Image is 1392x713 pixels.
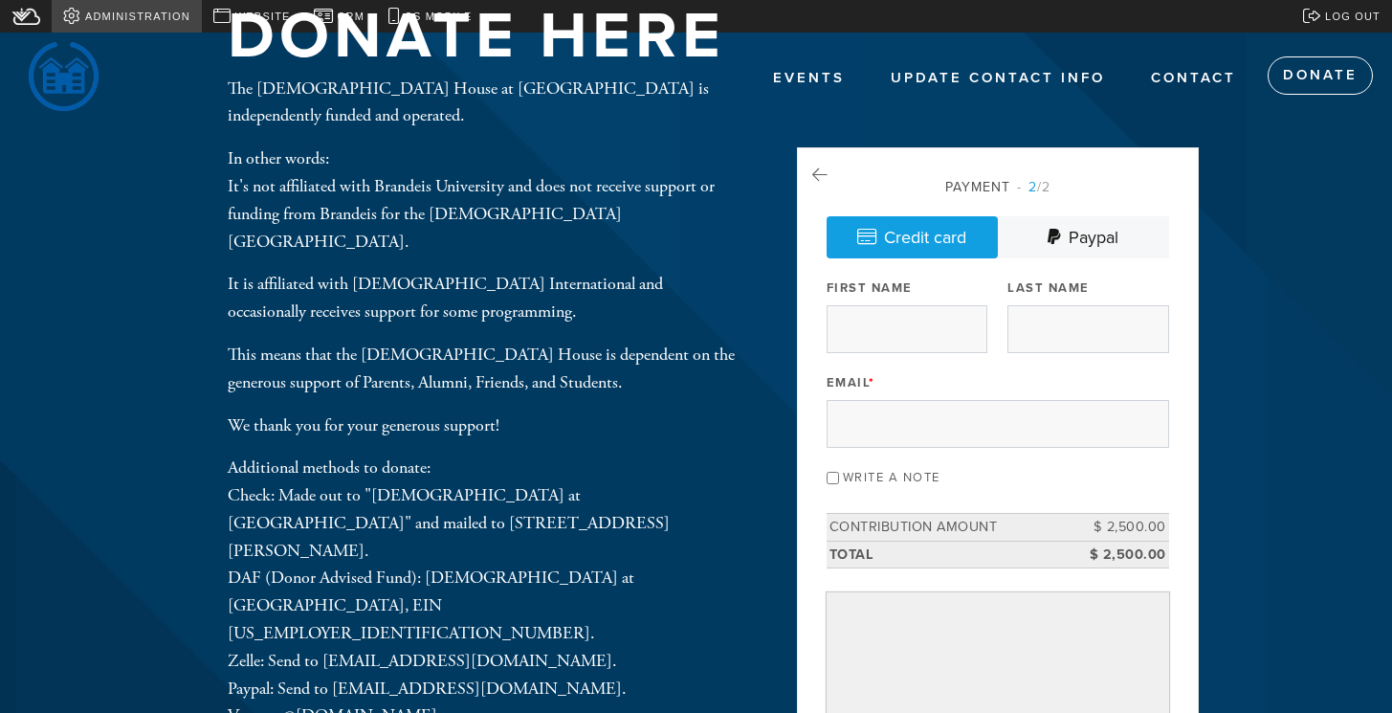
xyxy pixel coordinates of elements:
[827,177,1169,197] div: Payment
[827,279,913,297] label: First Name
[843,470,940,485] label: Write a note
[869,375,875,390] span: This field is required.
[827,541,1083,568] td: Total
[1137,60,1250,97] a: Contact
[1007,279,1090,297] label: Last Name
[1028,179,1037,195] span: 2
[759,60,859,97] a: Events
[228,412,735,440] p: We thank you for your generous support!
[1017,179,1050,195] span: /2
[827,374,875,391] label: Email
[998,216,1169,258] a: Paypal
[827,513,1083,541] td: Contribution Amount
[228,271,735,326] p: It is affiliated with [DEMOGRAPHIC_DATA] International and occasionally receives support for some...
[228,342,735,397] p: This means that the [DEMOGRAPHIC_DATA] House is dependent on the generous support of Parents, Alu...
[1083,513,1169,541] td: $ 2,500.00
[876,60,1119,97] a: Update Contact Info
[29,42,99,111] img: LOGO1-removebg-preview.png
[228,6,725,68] h1: Donate Here
[827,216,998,258] a: Credit card
[1325,9,1381,25] span: Log out
[1083,541,1169,568] td: $ 2,500.00
[85,9,190,25] span: Administration
[228,145,735,256] p: In other words: It's not affiliated with Brandeis University and does not receive support or fund...
[1268,56,1373,95] a: Donate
